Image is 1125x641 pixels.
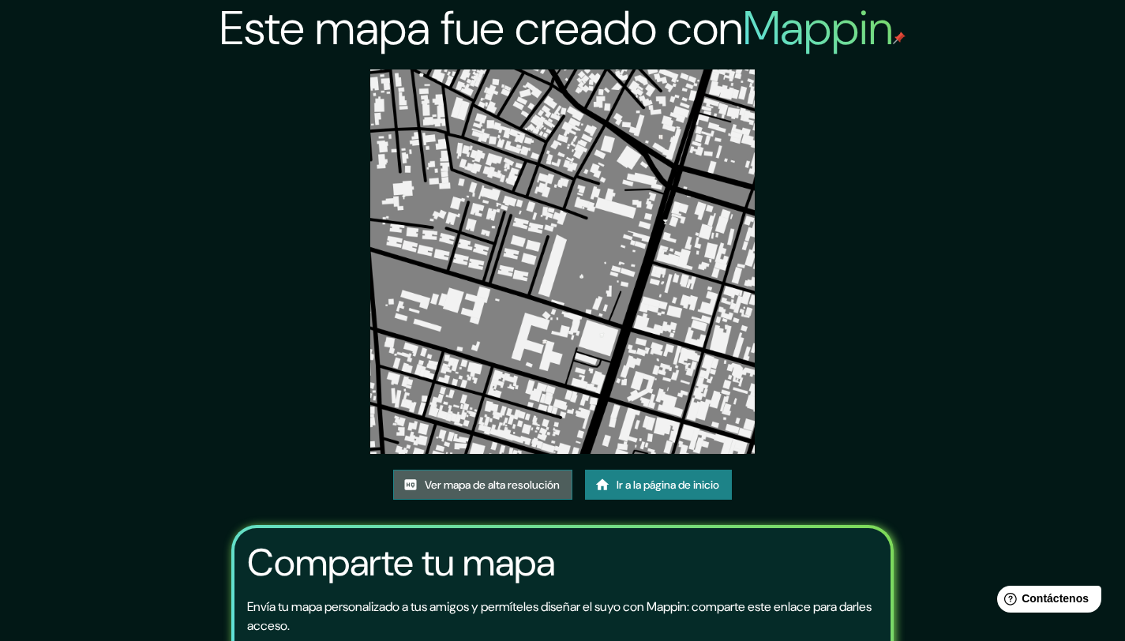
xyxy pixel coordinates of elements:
[617,478,719,492] font: Ir a la página de inicio
[893,32,906,44] img: pin de mapeo
[247,538,555,587] font: Comparte tu mapa
[425,478,560,492] font: Ver mapa de alta resolución
[247,598,872,634] font: Envía tu mapa personalizado a tus amigos y permíteles diseñar el suyo con Mappin: comparte este e...
[585,470,732,500] a: Ir a la página de inicio
[984,579,1108,624] iframe: Lanzador de widgets de ayuda
[370,69,755,454] img: created-map
[393,470,572,500] a: Ver mapa de alta resolución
